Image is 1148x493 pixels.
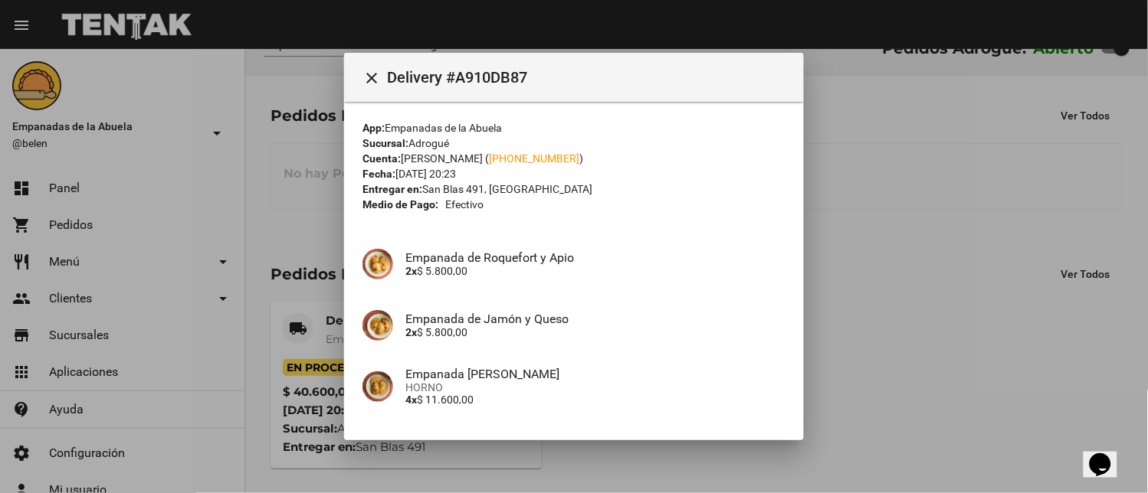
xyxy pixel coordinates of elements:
[445,197,484,212] span: Efectivo
[362,69,381,87] mat-icon: Cerrar
[362,137,408,149] strong: Sucursal:
[362,122,385,134] strong: App:
[356,62,387,93] button: Cerrar
[362,249,393,279] img: d59fadef-f63f-4083-8943-9e902174ec49.jpg
[362,135,786,151] div: Adrogué
[362,168,395,180] strong: Fecha:
[405,381,786,393] span: HORNO
[405,393,417,406] b: 4x
[362,166,786,181] div: [DATE] 20:23
[405,265,417,277] b: 2x
[405,326,417,338] b: 2x
[1084,432,1133,478] iframe: chat widget
[362,197,438,212] strong: Medio de Pago:
[489,152,579,165] a: [PHONE_NUMBER]
[405,326,786,338] p: $ 5.800,00
[362,120,786,135] div: Empanadas de la Abuela
[362,181,786,197] div: San Blas 491, [GEOGRAPHIC_DATA]
[405,312,786,326] h4: Empanada de Jamón y Queso
[362,310,393,341] img: 72c15bfb-ac41-4ae4-a4f2-82349035ab42.jpg
[362,152,401,165] strong: Cuenta:
[362,151,786,166] div: [PERSON_NAME] ( )
[387,65,792,90] span: Delivery #A910DB87
[405,393,786,406] p: $ 11.600,00
[362,183,422,195] strong: Entregar en:
[405,250,786,265] h4: Empanada de Roquefort y Apio
[362,371,393,402] img: f753fea7-0f09-41b3-9a9e-ddb84fc3b359.jpg
[405,367,786,381] h4: Empanada [PERSON_NAME]
[405,265,786,277] p: $ 5.800,00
